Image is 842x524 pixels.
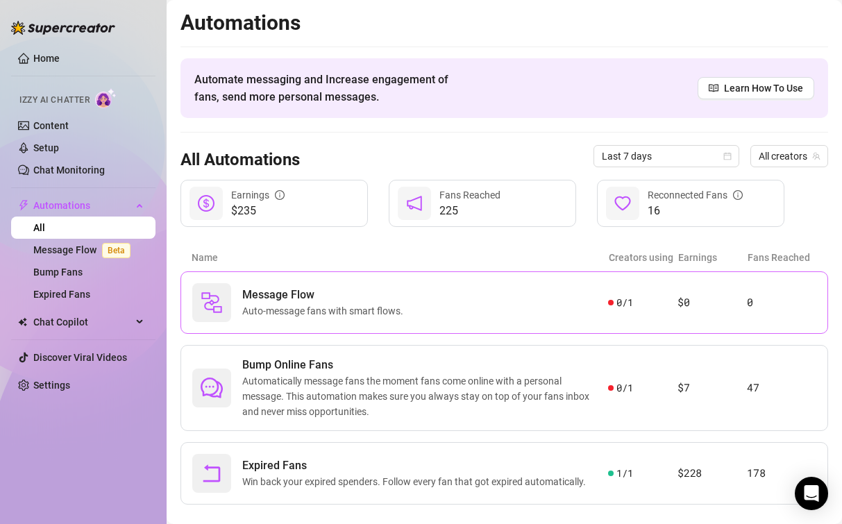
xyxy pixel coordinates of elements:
[614,195,631,212] span: heart
[11,21,115,35] img: logo-BBDzfeDw.svg
[733,190,743,200] span: info-circle
[724,81,803,96] span: Learn How To Use
[33,352,127,363] a: Discover Viral Videos
[201,291,223,314] img: svg%3e
[18,317,27,327] img: Chat Copilot
[616,466,632,481] span: 1 / 1
[677,465,747,482] article: $228
[242,287,409,303] span: Message Flow
[231,203,285,219] span: $235
[242,457,591,474] span: Expired Fans
[242,357,608,373] span: Bump Online Fans
[33,194,132,217] span: Automations
[18,200,29,211] span: thunderbolt
[192,250,609,265] article: Name
[33,267,83,278] a: Bump Fans
[616,295,632,310] span: 0 / 1
[180,149,300,171] h3: All Automations
[33,53,60,64] a: Home
[709,83,718,93] span: read
[648,187,743,203] div: Reconnected Fans
[201,377,223,399] span: comment
[201,462,223,484] span: rollback
[648,203,743,219] span: 16
[33,311,132,333] span: Chat Copilot
[747,465,816,482] article: 178
[33,164,105,176] a: Chat Monitoring
[406,195,423,212] span: notification
[33,289,90,300] a: Expired Fans
[747,380,816,396] article: 47
[102,243,130,258] span: Beta
[33,120,69,131] a: Content
[33,244,136,255] a: Message FlowBeta
[198,195,214,212] span: dollar
[242,303,409,319] span: Auto-message fans with smart flows.
[33,142,59,153] a: Setup
[678,250,748,265] article: Earnings
[616,380,632,396] span: 0 / 1
[795,477,828,510] div: Open Intercom Messenger
[439,203,500,219] span: 225
[748,250,817,265] article: Fans Reached
[812,152,820,160] span: team
[231,187,285,203] div: Earnings
[19,94,90,107] span: Izzy AI Chatter
[242,474,591,489] span: Win back your expired spenders. Follow every fan that got expired automatically.
[33,222,45,233] a: All
[95,88,117,108] img: AI Chatter
[677,380,747,396] article: $7
[723,152,732,160] span: calendar
[747,294,816,311] article: 0
[677,294,747,311] article: $0
[275,190,285,200] span: info-circle
[698,77,814,99] a: Learn How To Use
[33,380,70,391] a: Settings
[759,146,820,167] span: All creators
[439,189,500,201] span: Fans Reached
[242,373,608,419] span: Automatically message fans the moment fans come online with a personal message. This automation m...
[609,250,678,265] article: Creators using
[602,146,731,167] span: Last 7 days
[194,71,462,105] span: Automate messaging and Increase engagement of fans, send more personal messages.
[180,10,828,36] h2: Automations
